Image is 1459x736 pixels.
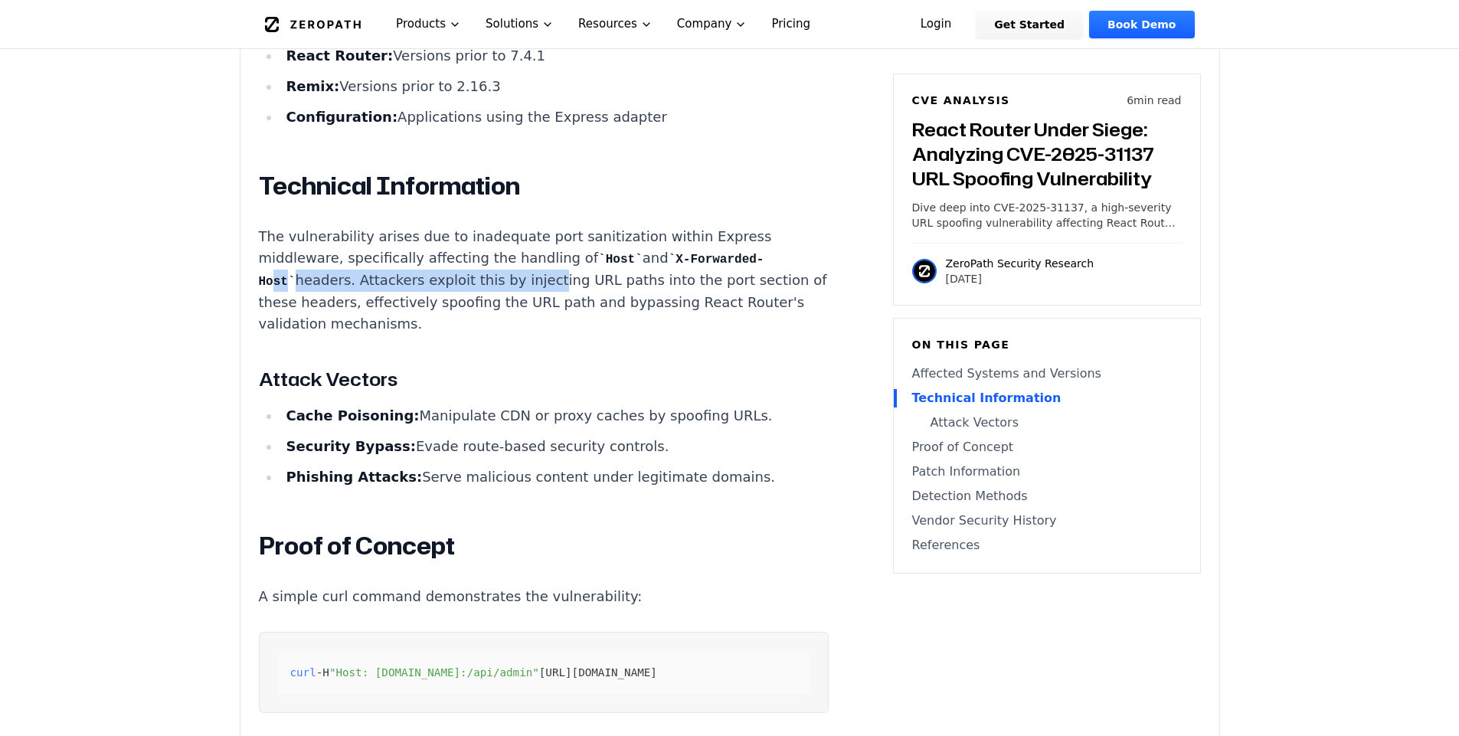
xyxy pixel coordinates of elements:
li: Serve malicious content under legitimate domains. [280,466,829,488]
code: X-Forwarded-Host [259,253,764,289]
li: Manipulate CDN or proxy caches by spoofing URLs. [280,405,829,427]
a: Proof of Concept [912,438,1182,456]
h3: Attack Vectors [259,365,829,393]
strong: Security Bypass: [286,438,415,454]
h3: React Router Under Siege: Analyzing CVE-2025-31137 URL Spoofing Vulnerability [912,117,1182,191]
a: Detection Methods [912,487,1182,505]
strong: React Router: [286,47,393,64]
span: [URL][DOMAIN_NAME] [539,666,657,679]
p: A simple curl command demonstrates the vulnerability: [259,586,829,607]
li: Versions prior to 7.4.1 [280,45,829,67]
p: ZeroPath Security Research [946,256,1094,271]
span: curl [290,666,316,679]
strong: Remix: [286,78,339,94]
span: -H [316,666,329,679]
li: Applications using the Express adapter [280,106,829,128]
strong: Configuration: [286,109,397,125]
li: Evade route-based security controls. [280,436,829,457]
a: Login [902,11,970,38]
a: Vendor Security History [912,512,1182,530]
p: The vulnerability arises due to inadequate port sanitization within Express middleware, specifica... [259,226,829,335]
a: Attack Vectors [912,414,1182,432]
p: [DATE] [946,271,1094,286]
li: Versions prior to 2.16.3 [280,76,829,97]
p: 6 min read [1127,93,1181,108]
strong: Phishing Attacks: [286,469,422,485]
code: Host [598,253,643,267]
a: References [912,536,1182,554]
a: Book Demo [1089,11,1194,38]
h2: Technical Information [259,171,829,201]
a: Affected Systems and Versions [912,365,1182,383]
a: Technical Information [912,389,1182,407]
strong: Cache Poisoning: [286,407,419,424]
h2: Proof of Concept [259,531,829,561]
h6: On this page [912,337,1182,352]
a: Patch Information [912,463,1182,481]
img: ZeroPath Security Research [912,259,937,283]
h6: CVE Analysis [912,93,1010,108]
p: Dive deep into CVE-2025-31137, a high-severity URL spoofing vulnerability affecting React Router ... [912,200,1182,231]
a: Get Started [976,11,1083,38]
span: "Host: [DOMAIN_NAME]:/api/admin" [329,666,539,679]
